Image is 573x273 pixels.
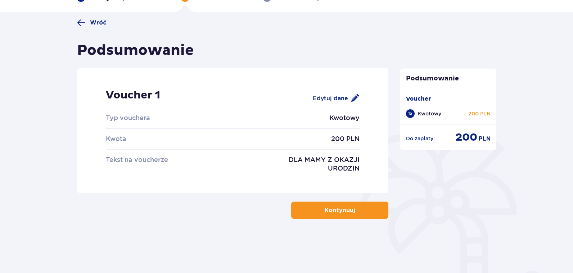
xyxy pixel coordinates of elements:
p: Typ vouchera [106,114,233,122]
span: PLN [479,135,491,143]
p: Voucher [406,95,431,103]
button: Kontynuuj [291,202,388,219]
p: 200 PLN [233,135,359,143]
p: Voucher 1 [106,88,233,108]
a: Wróć [77,18,107,27]
span: Wróć [90,19,107,27]
h1: Podsumowanie [77,41,194,60]
p: Kwota [106,135,233,143]
div: 1 x [406,109,415,118]
p: 200 PLN [468,110,491,117]
span: 200 [455,131,477,144]
p: Do zapłaty : [406,135,435,142]
p: Kwotowy [233,114,359,122]
p: Kwotowy [418,110,441,117]
p: Kontynuuj [325,206,355,214]
p: URODZIN [328,164,360,173]
p: DLA MAMY Z OKAZJI [289,155,360,164]
p: Podsumowanie [400,74,497,83]
div: Edytuj dane [313,94,360,102]
p: Tekst na voucherze [106,155,190,164]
